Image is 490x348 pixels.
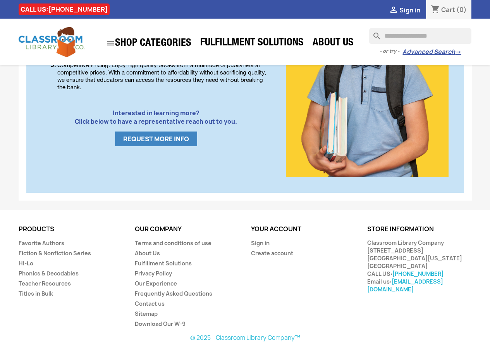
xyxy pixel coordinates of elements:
span: - or try - [380,47,402,55]
a: Fulfillment Solutions [196,36,308,51]
a: Frequently Asked Questions [135,290,212,297]
a: Contact us [135,300,165,307]
a: Sitemap [135,310,158,317]
a: [PHONE_NUMBER] [392,270,444,277]
a:  Sign in [389,6,420,14]
a: Fiction & Nonfiction Series [19,249,91,257]
div: CALL US: [19,3,110,15]
span: (0) [456,5,467,14]
i:  [389,6,398,15]
a: Our Experience [135,280,177,287]
i:  [106,38,115,48]
i: shopping_cart [431,5,440,15]
span: Cart [441,5,455,14]
img: Classroom Library Company [19,27,84,57]
a: Create account [251,249,293,257]
p: Our company [135,226,239,233]
p: Store information [367,226,472,233]
a: Fulfillment Solutions [135,260,192,267]
span: → [455,48,461,56]
a: SHOP CATEGORIES [102,35,195,52]
a: Hi-Lo [19,260,33,267]
a: [EMAIL_ADDRESS][DOMAIN_NAME] [367,278,443,293]
a: About Us [135,249,160,257]
a: Privacy Policy [135,270,172,277]
a: Advanced Search→ [402,48,461,56]
a: About Us [309,36,358,51]
a: Terms and conditions of use [135,239,211,247]
a: Your account [251,225,301,233]
a: Teacher Resources [19,280,71,287]
a: Favorite Authors [19,239,64,247]
p: Click below to have a representative reach out to you. [42,118,270,125]
a: Phonics & Decodables [19,270,79,277]
i: search [369,28,378,38]
p: Products [19,226,123,233]
a: [PHONE_NUMBER] [48,5,108,14]
input: Search [369,28,471,44]
p: Competitive Pricing: Enjoy high quality books from a multitude of publishers at competitive price... [57,62,270,92]
a: Titles in Bulk [19,290,53,297]
span: Sign in [399,6,420,14]
a: Sign in [251,239,270,247]
a: © 2025 - Classroom Library Company™ [190,334,300,342]
a: REQUEST MORE INFO [115,132,197,146]
div: Classroom Library Company [STREET_ADDRESS] [GEOGRAPHIC_DATA][US_STATE] [GEOGRAPHIC_DATA] CALL US:... [367,239,472,293]
a: Download Our W-9 [135,320,186,327]
p: Interested in learning more? [42,109,270,117]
